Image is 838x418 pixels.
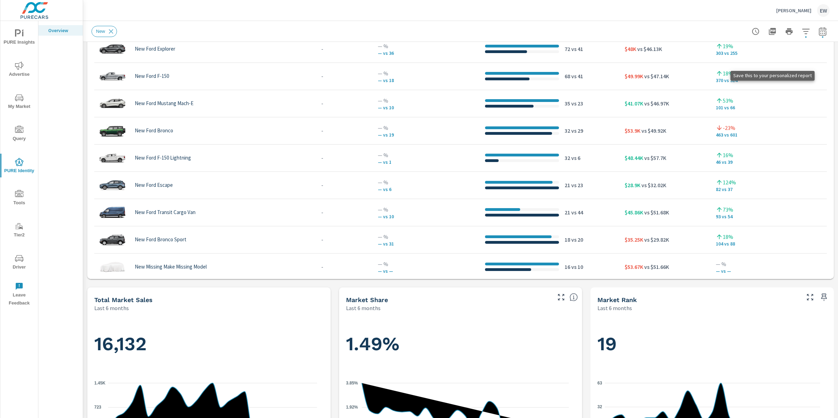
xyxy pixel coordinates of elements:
p: 82 vs 37 [716,186,825,192]
p: vs 10 [570,263,583,271]
p: $48.44K [625,154,643,162]
p: - [321,263,323,271]
text: 63 [597,380,602,385]
p: 18% [723,69,733,78]
p: vs 29 [570,126,583,135]
h5: Market Rank [597,296,637,303]
p: - [321,208,323,217]
p: New Ford Bronco Sport [135,236,186,243]
p: — % [378,260,474,268]
p: 16% [723,151,733,159]
p: 32 [565,154,570,162]
p: vs $46.97K [643,99,669,108]
p: $53.9K [625,126,640,135]
div: EW [817,4,830,17]
button: "Export Report to PDF" [765,24,779,38]
span: New [92,29,109,34]
p: vs $47.14K [643,72,669,80]
p: — % [378,178,474,186]
p: $28.9K [625,181,640,189]
p: vs $46.13K [636,45,662,53]
p: $53.67K [625,263,643,271]
p: — vs 36 [378,50,474,56]
p: — % [378,124,474,132]
p: Overview [48,27,77,34]
h5: Total Market Sales [94,296,153,303]
p: — vs 19 [378,132,474,138]
p: $35.25K [625,235,643,244]
p: vs 41 [570,45,583,53]
p: New Ford F-150 [135,73,169,79]
p: vs $29.82K [643,235,669,244]
p: — vs 18 [378,78,474,83]
text: 1.45K [94,380,105,385]
p: New Ford Explorer [135,46,175,52]
div: New [91,26,117,37]
p: 53% [723,96,733,105]
p: - [321,99,323,108]
button: Make Fullscreen [556,292,567,303]
span: Save this to your personalized report [818,292,830,303]
p: — % [716,260,825,268]
img: glamour [98,229,126,250]
span: PURE Insights [2,29,36,46]
p: — % [378,42,474,50]
p: 72 [565,45,570,53]
p: vs $51.68K [643,208,669,217]
span: Tier2 [2,222,36,239]
p: 21 [565,208,570,217]
p: vs 20 [570,235,583,244]
p: — vs 31 [378,241,474,247]
p: vs 23 [570,99,583,108]
div: nav menu [0,21,38,310]
p: - [321,45,323,53]
p: vs $57.7K [643,154,666,162]
img: glamour [98,256,126,277]
button: Select Date Range [816,24,830,38]
span: Query [2,126,36,143]
p: 32 [565,126,570,135]
span: PURE Identity [2,158,36,175]
p: 104 vs 88 [716,241,825,247]
p: 46 vs 39 [716,159,825,165]
p: New Missing Make Missing Model [135,264,207,270]
p: 21 [565,181,570,189]
span: Leave Feedback [2,282,36,307]
p: 303 vs 255 [716,50,825,56]
p: Last 6 months [597,304,632,312]
p: 68 [565,72,570,80]
h5: Market Share [346,296,388,303]
p: — % [378,205,474,214]
p: 35 [565,99,570,108]
p: — vs 1 [378,159,474,165]
h1: 1.49% [346,332,575,356]
button: Apply Filters [799,24,813,38]
p: 18 [565,235,570,244]
span: My Market [2,94,36,111]
text: 1.92% [346,405,358,410]
p: 73% [723,205,733,214]
img: glamour [98,38,126,59]
p: $41.07K [625,99,643,108]
text: 32 [597,404,602,409]
p: vs 41 [570,72,583,80]
p: vs $49.92K [640,126,666,135]
p: - [321,181,323,189]
button: Print Report [782,24,796,38]
p: - [321,154,323,162]
p: $45.86K [625,208,643,217]
p: New Ford Bronco [135,127,173,134]
span: Advertise [2,61,36,79]
p: Last 6 months [94,304,129,312]
p: 463 vs 601 [716,132,825,138]
p: -23% [723,124,735,132]
p: vs 6 [570,154,580,162]
img: glamour [98,93,126,114]
p: New Ford F-150 Lightning [135,155,191,161]
p: 19% [723,42,733,50]
img: glamour [98,147,126,168]
p: 18% [723,233,733,241]
p: 370 vs 314 [716,78,825,83]
p: - [321,72,323,80]
div: Overview [38,25,83,36]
